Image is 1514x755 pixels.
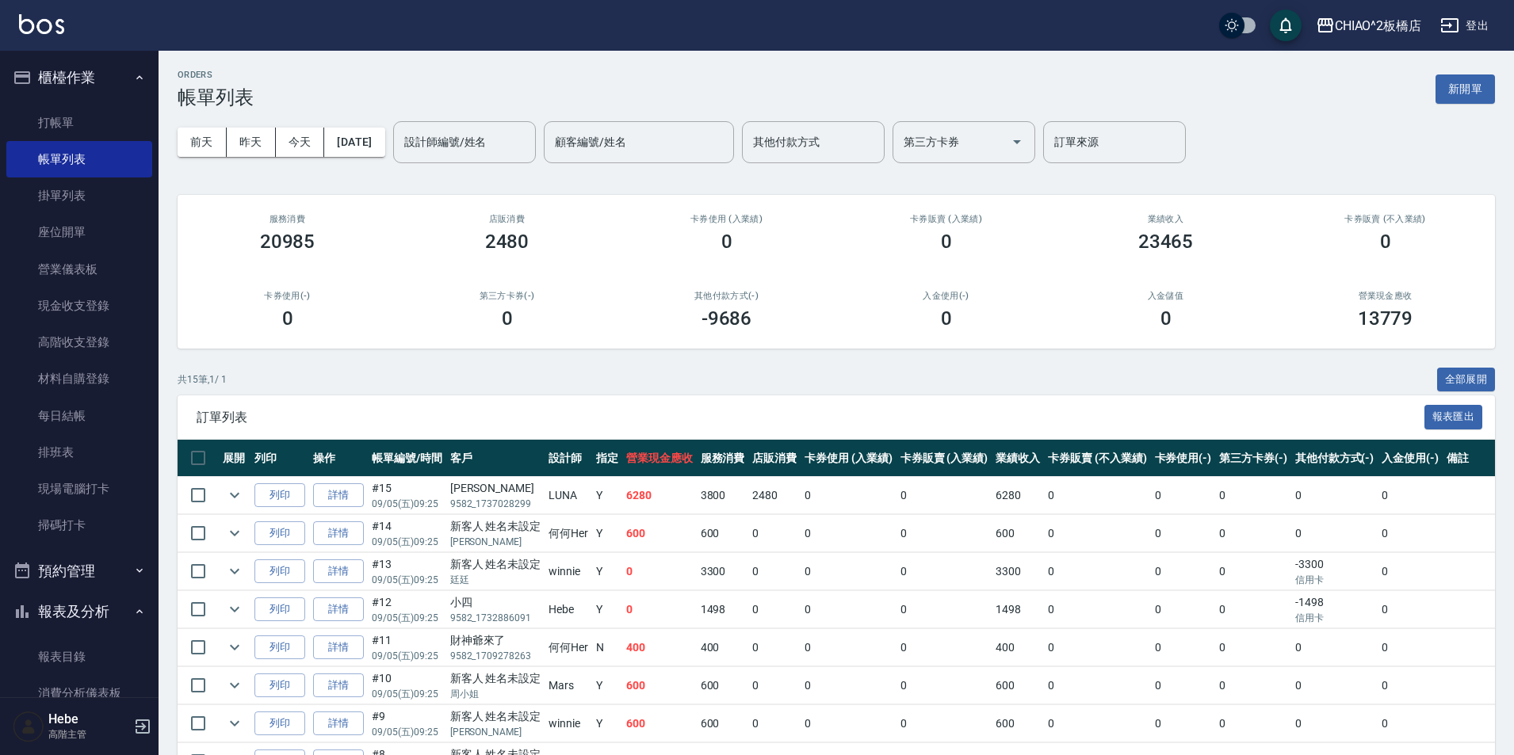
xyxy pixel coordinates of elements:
td: 0 [1215,515,1291,552]
p: 信用卡 [1295,611,1374,625]
td: 0 [1378,629,1443,666]
p: 9582_1732886091 [450,611,541,625]
td: 0 [1151,553,1216,590]
p: 信用卡 [1295,573,1374,587]
button: expand row [223,521,247,545]
p: 9582_1737028299 [450,497,541,511]
button: save [1270,10,1302,41]
button: 今天 [276,128,325,157]
img: Logo [19,14,64,34]
span: 訂單列表 [197,410,1424,425]
th: 卡券使用(-) [1151,440,1216,477]
button: 列印 [254,711,305,736]
td: 6280 [622,477,697,514]
button: 列印 [254,597,305,622]
h3: 0 [502,307,513,330]
button: expand row [223,559,247,583]
td: 0 [1151,629,1216,666]
td: 0 [801,591,897,628]
td: Mars [545,667,592,704]
h2: 入金使用(-) [855,291,1037,301]
h2: 其他付款方式(-) [636,291,817,301]
h3: 0 [1160,307,1172,330]
button: 登出 [1434,11,1495,40]
th: 營業現金應收 [622,440,697,477]
td: 3300 [697,553,749,590]
button: expand row [223,483,247,507]
td: #15 [368,477,446,514]
button: 報表匯出 [1424,405,1483,429]
h3: 2480 [485,231,530,253]
td: 0 [801,705,897,742]
h2: ORDERS [178,70,254,80]
button: 預約管理 [6,551,152,592]
div: CHIAO^2板橋店 [1335,16,1422,36]
td: 0 [897,477,992,514]
p: 09/05 (五) 09:25 [372,725,442,739]
td: -1498 [1291,591,1378,628]
p: 09/05 (五) 09:25 [372,535,442,549]
a: 高階收支登錄 [6,324,152,360]
th: 列印 [250,440,309,477]
td: 0 [622,591,697,628]
a: 消費分析儀表板 [6,675,152,711]
td: 600 [622,515,697,552]
div: [PERSON_NAME] [450,480,541,497]
td: 0 [748,629,801,666]
a: 詳情 [313,521,364,546]
td: #10 [368,667,446,704]
td: 0 [748,705,801,742]
td: 400 [697,629,749,666]
td: #9 [368,705,446,742]
td: 0 [801,667,897,704]
td: 0 [897,515,992,552]
a: 掛單列表 [6,177,152,214]
td: 3800 [697,477,749,514]
a: 詳情 [313,711,364,736]
h5: Hebe [48,711,129,727]
td: 0 [1044,705,1150,742]
td: 0 [1378,477,1443,514]
button: expand row [223,711,247,735]
td: 0 [748,591,801,628]
td: Y [592,591,622,628]
td: 0 [1151,667,1216,704]
td: 0 [801,477,897,514]
td: 600 [622,705,697,742]
button: 列印 [254,483,305,508]
td: 0 [1291,705,1378,742]
td: 0 [1378,591,1443,628]
button: expand row [223,597,247,621]
h3: -9686 [702,307,752,330]
h3: 0 [282,307,293,330]
button: 列印 [254,521,305,546]
p: 09/05 (五) 09:25 [372,649,442,663]
td: #14 [368,515,446,552]
p: 09/05 (五) 09:25 [372,611,442,625]
th: 業績收入 [992,440,1044,477]
th: 操作 [309,440,368,477]
h2: 店販消費 [416,214,598,224]
p: 周小姐 [450,687,541,701]
a: 每日結帳 [6,398,152,434]
td: 0 [1215,705,1291,742]
td: Y [592,667,622,704]
a: 營業儀表板 [6,251,152,288]
a: 座位開單 [6,214,152,250]
td: 0 [1291,667,1378,704]
td: 0 [748,667,801,704]
h2: 營業現金應收 [1294,291,1476,301]
td: 0 [1044,553,1150,590]
button: 櫃檯作業 [6,57,152,98]
td: 600 [697,705,749,742]
h3: 服務消費 [197,214,378,224]
td: 0 [1151,477,1216,514]
td: 2480 [748,477,801,514]
td: 0 [1378,705,1443,742]
a: 排班表 [6,434,152,471]
td: 0 [1215,629,1291,666]
td: 0 [1215,477,1291,514]
td: winnie [545,553,592,590]
h3: 13779 [1358,307,1413,330]
td: 0 [1151,591,1216,628]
